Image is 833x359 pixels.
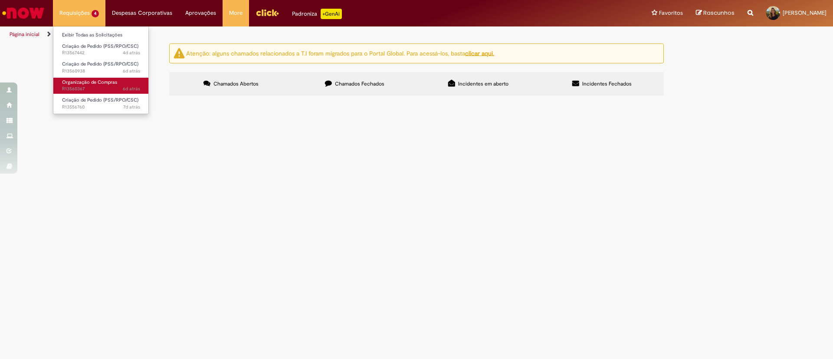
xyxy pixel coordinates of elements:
[1,4,46,22] img: ServiceNow
[62,61,138,67] span: Criação de Pedido (PSS/RPO/CSC)
[213,80,259,87] span: Chamados Abertos
[123,104,140,110] span: 7d atrás
[62,79,117,86] span: Organização de Compras
[53,59,149,76] a: Aberto R13560938 : Criação de Pedido (PSS/RPO/CSC)
[659,9,683,17] span: Favoritos
[256,6,279,19] img: click_logo_yellow_360x200.png
[321,9,342,19] p: +GenAi
[458,80,508,87] span: Incidentes em aberto
[53,96,149,112] a: Aberto R13556760 : Criação de Pedido (PSS/RPO/CSC)
[53,26,149,114] ul: Requisições
[62,97,138,103] span: Criação de Pedido (PSS/RPO/CSC)
[62,104,140,111] span: R13556760
[703,9,735,17] span: Rascunhos
[335,80,384,87] span: Chamados Fechados
[292,9,342,19] div: Padroniza
[186,49,494,57] ng-bind-html: Atenção: alguns chamados relacionados a T.I foram migrados para o Portal Global. Para acessá-los,...
[123,49,140,56] span: 4d atrás
[123,86,140,92] span: 6d atrás
[123,68,140,74] span: 6d atrás
[7,26,549,43] ul: Trilhas de página
[123,49,140,56] time: 25/09/2025 15:41:39
[53,78,149,94] a: Aberto R13560367 : Organização de Compras
[229,9,243,17] span: More
[185,9,216,17] span: Aprovações
[62,49,140,56] span: R13567442
[112,9,172,17] span: Despesas Corporativas
[53,30,149,40] a: Exibir Todas as Solicitações
[783,9,826,16] span: [PERSON_NAME]
[62,43,138,49] span: Criação de Pedido (PSS/RPO/CSC)
[59,9,90,17] span: Requisições
[92,10,99,17] span: 4
[465,49,494,57] a: clicar aqui.
[10,31,39,38] a: Página inicial
[582,80,632,87] span: Incidentes Fechados
[62,86,140,92] span: R13560367
[62,68,140,75] span: R13560938
[53,42,149,58] a: Aberto R13567442 : Criação de Pedido (PSS/RPO/CSC)
[696,9,735,17] a: Rascunhos
[123,104,140,110] time: 22/09/2025 17:50:29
